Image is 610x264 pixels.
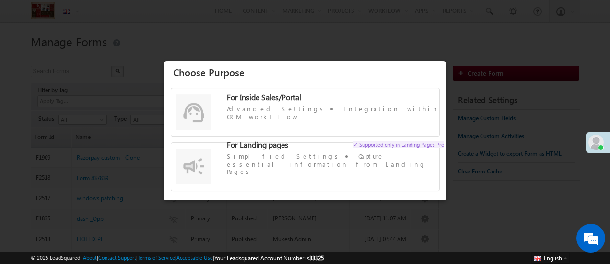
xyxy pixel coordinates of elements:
a: Contact Support [98,254,136,261]
span: Simplified Settings Capture essential information from Landing Pages [227,152,444,175]
span: For Landing pages [227,139,288,149]
span: 33325 [309,254,324,262]
span: Advanced Settings Integration within CRM workflow [227,104,444,120]
span: ✓ Supported only in Landing Pages Pro [353,141,444,148]
a: Acceptable Use [176,254,213,261]
span: Your Leadsquared Account Number is [214,254,324,262]
span: For Inside Sales/Portal [227,92,301,102]
button: English [531,252,570,264]
h3: Choose Purpose [173,64,444,80]
a: About [83,254,97,261]
a: Terms of Service [138,254,175,261]
span: © 2025 LeadSquared | | | | | [31,253,324,263]
span: English [544,254,562,262]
